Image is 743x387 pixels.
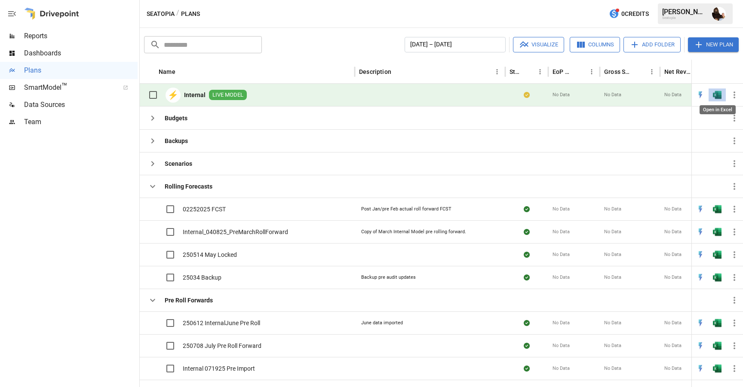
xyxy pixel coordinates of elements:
[713,341,722,350] img: g5qfjXmAAAAABJRU5ErkJggg==
[604,251,621,258] span: No Data
[361,320,403,326] div: June data imported
[605,6,652,22] button: 0Credits
[604,91,621,98] span: No Data
[696,228,705,236] div: Open in Quick Edit
[664,320,682,326] span: No Data
[713,273,722,282] div: Open in Excel
[24,48,138,58] span: Dashboards
[696,91,705,99] div: Open in Quick Edit
[664,229,682,235] span: No Data
[524,364,530,373] div: Sync complete
[553,229,570,235] span: No Data
[510,68,521,75] div: Status
[707,2,731,26] button: Ryan Dranginis
[712,7,726,21] img: Ryan Dranginis
[664,91,682,98] span: No Data
[491,66,503,78] button: Description column menu
[524,228,530,236] div: Sync complete
[522,66,534,78] button: Sort
[165,137,188,145] b: Backups
[731,66,743,78] button: Sort
[24,31,138,41] span: Reports
[165,159,192,168] b: Scenarios
[696,364,705,373] img: quick-edit-flash.b8aec18c.svg
[623,37,681,52] button: Add Folder
[524,319,530,327] div: Sync complete
[553,320,570,326] span: No Data
[553,68,573,75] div: EoP Cash
[524,273,530,282] div: Sync complete
[664,206,682,213] span: No Data
[165,296,213,305] b: Pre Roll Forwards
[700,105,736,114] div: Open in Excel
[183,341,261,350] span: 250708 July Pre Roll Forward
[24,117,138,127] span: Team
[696,91,705,99] img: quick-edit-flash.b8aec18c.svg
[688,37,739,52] button: New Plan
[604,342,621,349] span: No Data
[586,66,598,78] button: EoP Cash column menu
[513,37,564,52] button: Visualize
[713,205,722,213] div: Open in Excel
[696,250,705,259] div: Open in Quick Edit
[604,68,633,75] div: Gross Sales
[696,228,705,236] img: quick-edit-flash.b8aec18c.svg
[359,68,391,75] div: Description
[604,229,621,235] span: No Data
[713,364,722,373] div: Open in Excel
[183,205,226,213] span: 02252025 FCST
[183,273,221,282] span: 25034 Backup
[604,274,621,281] span: No Data
[183,228,288,236] span: Internal_040825_PreMarchRollForward
[696,319,705,327] div: Open in Quick Edit
[646,66,658,78] button: Gross Sales column menu
[183,250,237,259] span: 250514 May Locked
[165,114,187,122] b: Budgets
[209,91,247,99] span: LIVE MODEL
[713,91,722,99] img: g5qfjXmAAAAABJRU5ErkJggg==
[604,320,621,326] span: No Data
[713,364,722,373] img: g5qfjXmAAAAABJRU5ErkJggg==
[147,9,175,19] button: Seatopia
[24,82,114,93] span: SmartModel
[553,251,570,258] span: No Data
[553,206,570,213] span: No Data
[361,229,466,235] div: Copy of March Internal Model pre rolling forward.
[713,319,722,327] img: g5qfjXmAAAAABJRU5ErkJggg==
[361,274,416,281] div: Backup pre audit updates
[713,91,722,99] div: Open in Excel
[524,205,530,213] div: Sync complete
[662,16,707,20] div: Seatopia
[634,66,646,78] button: Sort
[570,37,620,52] button: Columns
[183,319,260,327] span: 250612 InternalJune Pre Roll
[183,364,255,373] span: Internal 071925 Pre Import
[534,66,546,78] button: Status column menu
[713,250,722,259] div: Open in Excel
[664,274,682,281] span: No Data
[713,228,722,236] div: Open in Excel
[696,205,705,213] div: Open in Quick Edit
[696,205,705,213] img: quick-edit-flash.b8aec18c.svg
[553,365,570,372] span: No Data
[713,228,722,236] img: g5qfjXmAAAAABJRU5ErkJggg==
[61,81,68,92] span: ™
[553,342,570,349] span: No Data
[604,365,621,372] span: No Data
[524,91,530,99] div: Your plan has changes in Excel that are not reflected in the Drivepoint Data Warehouse, select "S...
[24,65,138,76] span: Plans
[621,9,649,19] span: 0 Credits
[713,250,722,259] img: g5qfjXmAAAAABJRU5ErkJggg==
[553,274,570,281] span: No Data
[696,341,705,350] div: Open in Quick Edit
[604,206,621,213] span: No Data
[574,66,586,78] button: Sort
[696,273,705,282] img: quick-edit-flash.b8aec18c.svg
[553,91,570,98] span: No Data
[166,88,181,103] div: ⚡
[664,365,682,372] span: No Data
[713,341,722,350] div: Open in Excel
[664,342,682,349] span: No Data
[184,91,206,99] b: Internal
